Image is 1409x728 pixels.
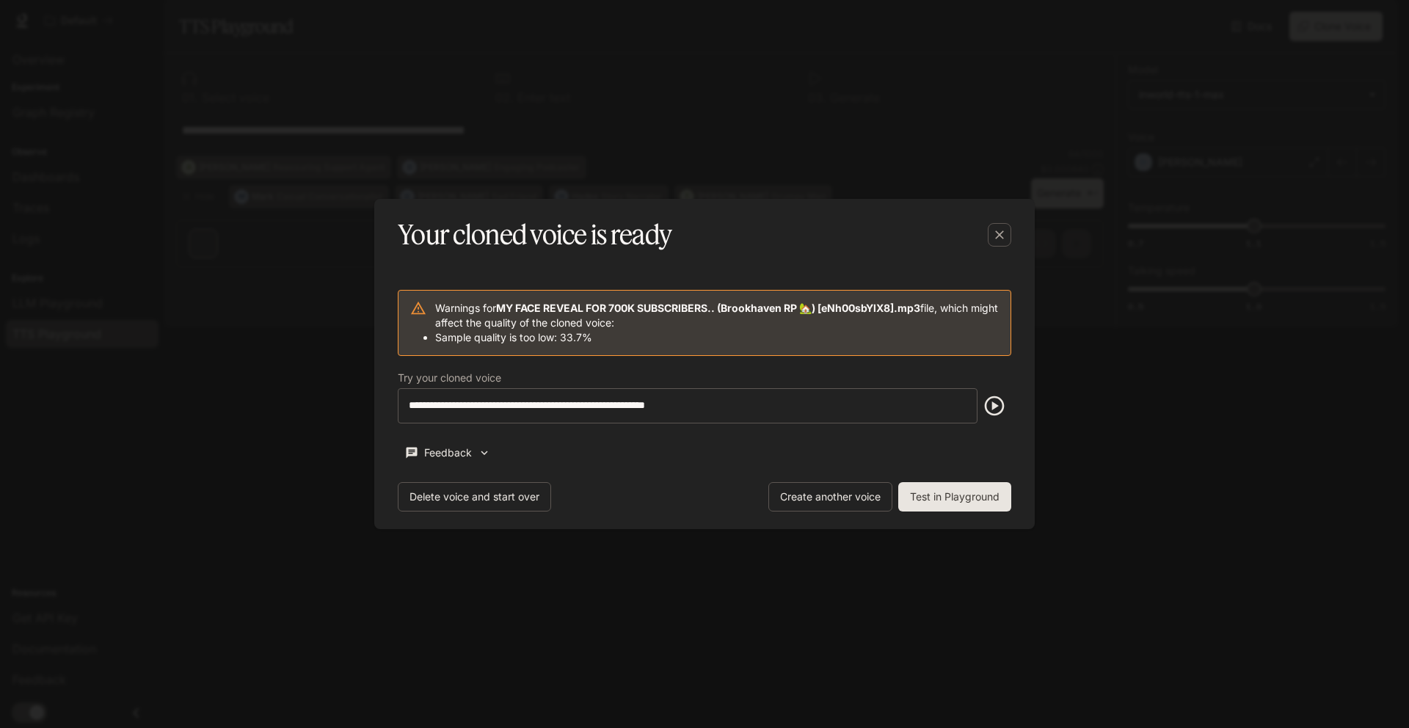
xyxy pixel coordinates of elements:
button: Feedback [398,441,498,465]
button: Test in Playground [898,482,1011,512]
li: Sample quality is too low: 33.7% [435,330,999,345]
div: Warnings for file, which might affect the quality of the cloned voice: [435,295,999,351]
p: Try your cloned voice [398,373,501,383]
h5: Your cloned voice is ready [398,216,671,253]
button: Delete voice and start over [398,482,551,512]
button: Create another voice [768,482,892,512]
b: MY FACE REVEAL FOR 700K SUBSCRIBERS.. (Brookhaven RP 🏡) [eNh00sbYlX8].mp3 [496,302,920,314]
